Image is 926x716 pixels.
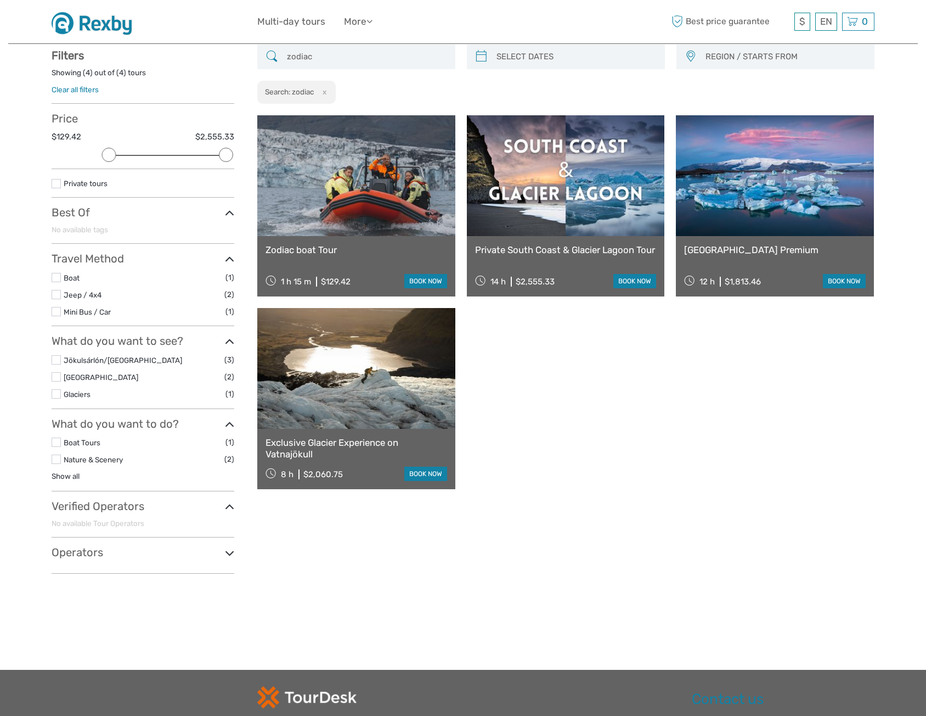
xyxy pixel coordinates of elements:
[283,47,450,66] input: SEARCH
[815,13,837,31] div: EN
[344,14,372,30] a: More
[281,277,311,287] span: 1 h 15 m
[684,244,866,255] a: [GEOGRAPHIC_DATA] Premium
[52,334,234,348] h3: What do you want to see?
[266,437,447,460] a: Exclusive Glacier Experience on Vatnajökull
[52,546,234,559] h3: Operators
[224,453,234,466] span: (2)
[257,686,357,708] img: td-logo-white.png
[224,288,234,301] span: (2)
[64,390,91,399] a: Glaciers
[64,307,111,316] a: Mini Bus / Car
[303,469,343,479] div: $2,060.75
[225,388,234,400] span: (1)
[52,225,108,234] span: No available tags
[265,87,314,96] h2: Search: zodiac
[52,8,140,35] img: 1430-dd05a757-d8ed-48de-a814-6052a4ad6914_logo_small.jpg
[516,277,555,287] div: $2,555.33
[225,436,234,449] span: (1)
[86,68,90,78] label: 4
[64,455,123,464] a: Nature & Scenery
[52,85,99,94] a: Clear all filters
[64,438,100,447] a: Boat Tours
[52,68,234,85] div: Showing ( ) out of ( ) tours
[224,371,234,383] span: (2)
[225,305,234,318] span: (1)
[692,691,874,708] h2: Contact us
[52,417,234,430] h3: What do you want to do?
[52,206,234,219] h3: Best Of
[52,500,234,513] h3: Verified Operators
[257,14,325,30] a: Multi-day tours
[404,274,447,288] a: book now
[699,277,715,287] span: 12 h
[799,16,805,27] span: $
[195,131,234,143] label: $2,555.33
[725,277,761,287] div: $1,813.46
[490,277,506,287] span: 14 h
[52,112,234,125] h3: Price
[52,131,81,143] label: $129.42
[860,16,869,27] span: 0
[15,19,124,28] p: We're away right now. Please check back later!
[126,17,139,30] button: Open LiveChat chat widget
[64,356,182,365] a: Jökulsárlón/[GEOGRAPHIC_DATA]
[404,467,447,481] a: book now
[225,271,234,284] span: (1)
[475,244,657,255] a: Private South Coast & Glacier Lagoon Tour
[119,68,123,78] label: 4
[613,274,656,288] a: book now
[52,519,144,528] span: No available Tour Operators
[669,13,792,31] span: Best price guarantee
[64,290,101,299] a: Jeep / 4x4
[52,49,84,62] strong: Filters
[64,373,138,382] a: [GEOGRAPHIC_DATA]
[315,86,330,98] button: x
[64,273,80,282] a: Boat
[492,47,659,66] input: SELECT DATES
[224,354,234,366] span: (3)
[321,277,351,287] div: $129.42
[823,274,866,288] a: book now
[701,48,869,66] button: REGION / STARTS FROM
[64,179,108,188] a: Private tours
[52,252,234,265] h3: Travel Method
[266,244,447,255] a: Zodiac boat Tour
[52,472,80,480] a: Show all
[281,469,293,479] span: 8 h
